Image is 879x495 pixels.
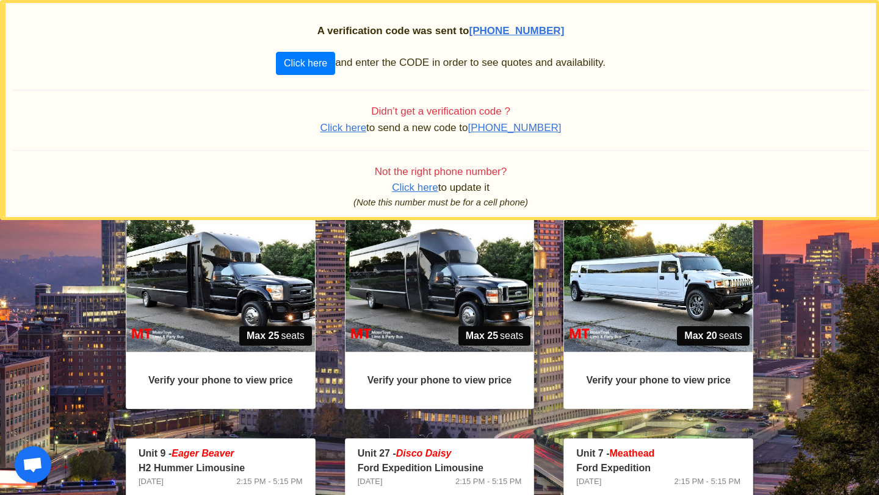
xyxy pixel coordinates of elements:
[677,326,750,346] span: seats
[236,475,302,488] span: 2:15 PM - 5:15 PM
[358,475,383,488] span: [DATE]
[469,25,564,37] span: [PHONE_NUMBER]
[139,475,164,488] span: [DATE]
[13,180,869,195] p: to update it
[13,166,869,178] h4: Not the right phone number?
[148,375,293,385] strong: Verify your phone to view price
[139,446,303,461] p: Unit 9 -
[576,446,740,461] p: Unit 7 -
[172,448,234,458] em: Eager Beaver
[139,461,303,475] p: H2 Hummer Limousine
[458,326,531,346] span: seats
[239,326,312,346] span: seats
[576,461,740,475] p: Ford Expedition
[13,25,869,37] h2: A verification code was sent to
[675,475,740,488] span: 2:15 PM - 5:15 PM
[353,198,528,207] i: (Note this number must be for a cell phone)
[455,475,521,488] span: 2:15 PM - 5:15 PM
[564,208,753,352] img: 17%2001.jpg
[13,105,869,118] h4: Didn’t get a verification code ?
[15,446,51,483] div: Open chat
[126,208,315,352] img: 31%2001.jpg
[320,122,367,134] span: Click here
[392,182,438,193] span: Click here
[367,375,512,385] strong: Verify your phone to view price
[247,329,279,343] strong: Max 25
[345,208,534,352] img: 11%2001.jpg
[576,475,601,488] span: [DATE]
[396,448,452,458] em: Disco Daisy
[358,461,522,475] p: Ford Expedition Limousine
[468,122,561,134] span: [PHONE_NUMBER]
[466,329,498,343] strong: Max 25
[13,52,869,75] p: and enter the CODE in order to see quotes and availability.
[610,448,655,458] span: Meathead
[586,375,731,385] strong: Verify your phone to view price
[276,52,335,75] button: Click here
[684,329,717,343] strong: Max 20
[358,446,522,461] p: Unit 27 -
[13,121,869,135] p: to send a new code to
